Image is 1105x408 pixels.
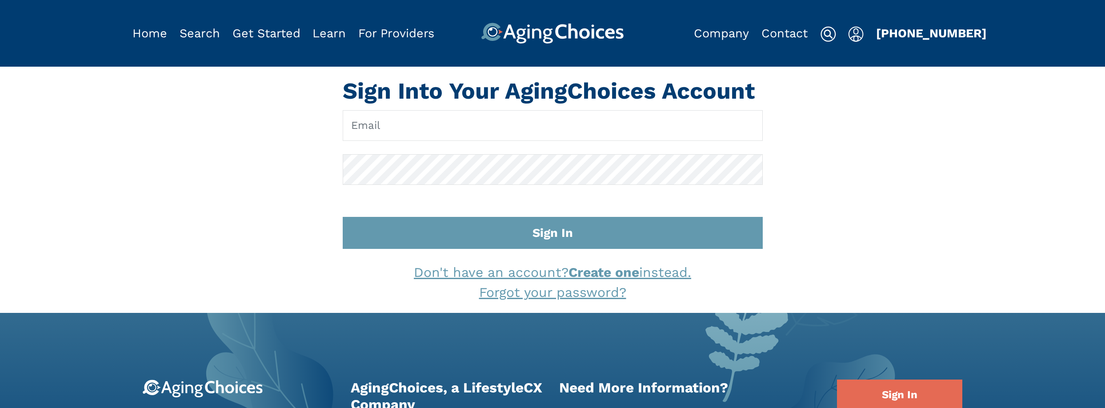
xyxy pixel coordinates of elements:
[232,26,300,40] a: Get Started
[343,217,763,249] button: Sign In
[481,23,624,44] img: AgingChoices
[132,26,167,40] a: Home
[343,77,763,105] h1: Sign Into Your AgingChoices Account
[343,154,763,185] input: Password
[848,23,864,44] div: Popover trigger
[848,26,864,42] img: user-icon.svg
[569,264,639,280] strong: Create one
[343,110,763,141] input: Email
[479,284,626,300] a: Forgot your password?
[312,26,346,40] a: Learn
[180,23,220,44] div: Popover trigger
[143,380,264,398] img: 9-logo.svg
[761,26,808,40] a: Contact
[820,26,836,42] img: search-icon.svg
[559,380,824,396] h2: Need More Information?
[694,26,749,40] a: Company
[358,26,434,40] a: For Providers
[876,26,987,40] a: [PHONE_NUMBER]
[414,264,691,280] a: Don't have an account?Create oneinstead.
[180,26,220,40] a: Search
